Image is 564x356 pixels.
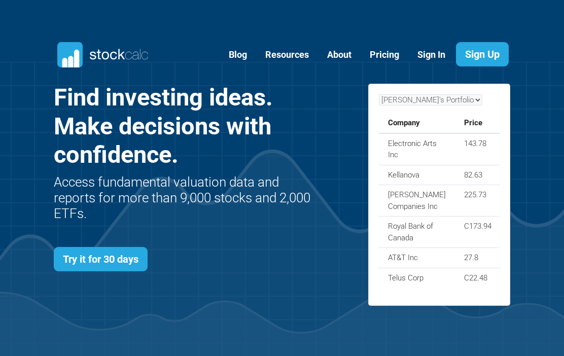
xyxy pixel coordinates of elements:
[320,43,359,67] a: About
[456,42,509,66] a: Sign Up
[455,165,501,185] td: 82.63
[379,248,455,268] td: AT&T Inc
[455,268,501,288] td: C22.48
[455,113,501,133] th: Price
[54,83,314,169] h1: Find investing ideas. Make decisions with confidence.
[221,43,255,67] a: Blog
[258,43,316,67] a: Resources
[379,113,455,133] th: Company
[54,247,148,271] a: Try it for 30 days
[455,185,501,217] td: 225.73
[410,43,453,67] a: Sign In
[455,248,501,268] td: 27.8
[455,217,501,248] td: C173.94
[379,185,455,217] td: [PERSON_NAME] Companies Inc
[379,268,455,288] td: Telus Corp
[379,133,455,165] td: Electronic Arts Inc
[362,43,407,67] a: Pricing
[455,133,501,165] td: 143.78
[54,174,314,222] h2: Access fundamental valuation data and reports for more than 9,000 stocks and 2,000 ETFs.
[379,165,455,185] td: Kellanova
[379,217,455,248] td: Royal Bank of Canada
